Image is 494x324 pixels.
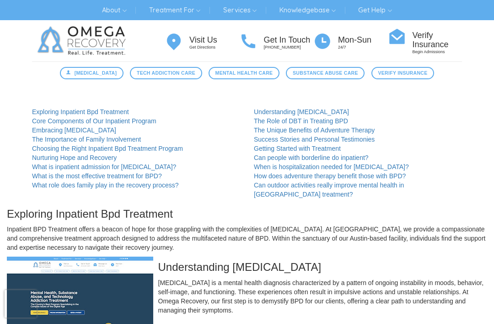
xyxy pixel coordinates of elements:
[5,290,37,318] iframe: reCAPTCHA
[189,44,239,50] p: Get Directions
[254,163,409,170] a: When is hospitalization needed for [MEDICAL_DATA]?
[189,36,239,45] h4: Visit Us
[75,69,117,77] span: [MEDICAL_DATA]
[254,108,349,115] a: Understanding [MEDICAL_DATA]
[130,67,202,79] a: Tech Addiction Care
[338,36,388,45] h4: Mon-Sun
[7,208,487,220] h3: Exploring Inpatient Bpd Treatment
[32,145,183,152] a: Choosing the Right Inpatient Bpd Treatment Program
[338,44,388,50] p: 24/7
[60,67,123,79] a: [MEDICAL_DATA]
[371,67,434,79] a: Verify Insurance
[32,20,135,61] img: Omega Recovery
[254,154,369,161] a: Can people with borderline do inpatient?
[32,181,179,189] a: What role does family play in the recovery process?
[264,44,314,50] p: [PHONE_NUMBER]
[32,154,117,161] a: Nurturing Hope and Recovery
[413,49,462,55] p: Begin Admissions
[254,136,375,143] a: Success Stories and Personal Testimonies
[378,69,427,77] span: Verify Insurance
[254,126,375,134] a: The Unique Benefits of Adventure Therapy
[209,67,279,79] a: Mental Health Care
[254,172,406,180] a: How does adventure therapy benefit those with BPD?
[239,31,314,51] a: Get In Touch [PHONE_NUMBER]
[254,145,341,152] a: Getting Started with Treatment
[388,27,462,55] a: Verify Insurance Begin Admissions
[413,31,462,49] h4: Verify Insurance
[95,3,133,17] a: About
[32,136,141,143] a: The Importance of Family Involvement
[32,108,129,115] a: Exploring Inpatient Bpd Treatment
[7,225,487,252] p: Inpatient BPD Treatment offers a beacon of hope for those grappling with the complexities of [MED...
[32,126,116,134] a: Embracing [MEDICAL_DATA]
[137,69,195,77] span: Tech Addiction Care
[286,67,365,79] a: Substance Abuse Care
[216,3,263,17] a: Services
[7,261,487,273] h3: Understanding [MEDICAL_DATA]
[293,69,358,77] span: Substance Abuse Care
[215,69,273,77] span: Mental Health Care
[264,36,314,45] h4: Get In Touch
[142,3,207,17] a: Treatment For
[351,3,398,17] a: Get Help
[32,172,162,180] a: What is the most effective treatment for BPD?
[254,181,404,198] a: Can outdoor activities really improve mental health in [GEOGRAPHIC_DATA] treatment?
[32,117,156,125] a: Core Components of Our Inpatient Program
[254,117,348,125] a: The Role of DBT in Treating BPD
[7,278,487,315] p: [MEDICAL_DATA] is a mental health diagnosis characterized by a pattern of ongoing instability in ...
[32,163,176,170] a: What is inpatient admission for [MEDICAL_DATA]?
[273,3,343,17] a: Knowledgebase
[165,31,239,51] a: Visit Us Get Directions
